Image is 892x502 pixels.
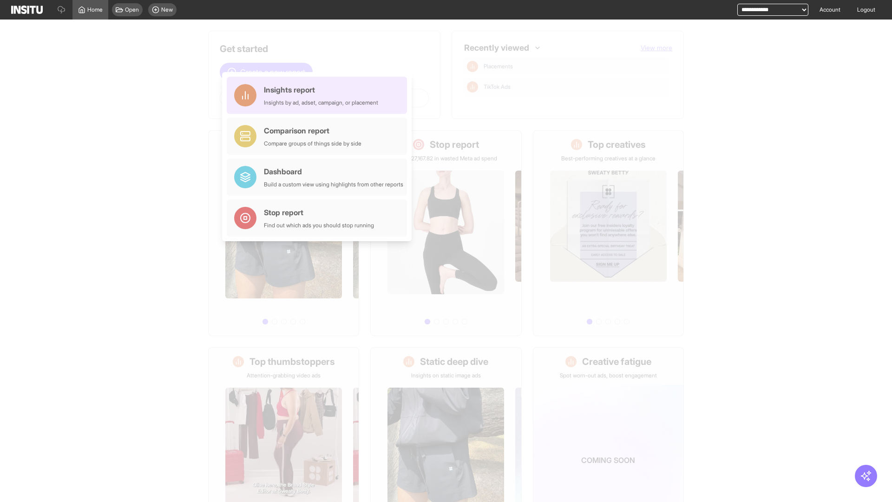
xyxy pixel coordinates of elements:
[11,6,43,14] img: Logo
[264,125,361,136] div: Comparison report
[264,99,378,106] div: Insights by ad, adset, campaign, or placement
[161,6,173,13] span: New
[87,6,103,13] span: Home
[125,6,139,13] span: Open
[264,207,374,218] div: Stop report
[264,222,374,229] div: Find out which ads you should stop running
[264,181,403,188] div: Build a custom view using highlights from other reports
[264,166,403,177] div: Dashboard
[264,84,378,95] div: Insights report
[264,140,361,147] div: Compare groups of things side by side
